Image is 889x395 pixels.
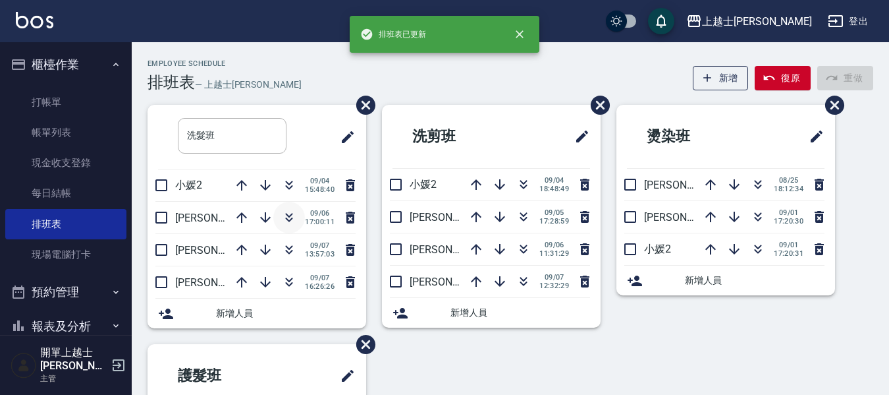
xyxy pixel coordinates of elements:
span: 15:48:40 [305,185,335,194]
a: 現場電腦打卡 [5,239,126,270]
span: 刪除班表 [346,86,377,125]
span: 09/07 [539,273,569,282]
button: 預約管理 [5,275,126,309]
span: 09/07 [305,274,335,282]
span: 09/06 [539,241,569,249]
a: 打帳單 [5,87,126,117]
span: [PERSON_NAME]12 [175,212,266,224]
a: 每日結帳 [5,178,126,208]
span: 09/06 [305,209,335,218]
button: close [505,20,534,49]
span: 新增人員 [450,306,590,320]
span: 09/01 [774,208,803,217]
span: [PERSON_NAME]12 [175,244,266,257]
button: 新增 [693,66,749,90]
span: 新增人員 [216,307,356,320]
span: 修改班表的標題 [332,360,356,392]
span: 刪除班表 [346,325,377,364]
h2: Employee Schedule [148,59,302,68]
span: 09/01 [774,241,803,249]
span: 新增人員 [685,274,824,288]
span: 17:00:11 [305,218,335,226]
div: 上越士[PERSON_NAME] [702,13,812,30]
div: 新增人員 [616,266,835,295]
img: Person [11,352,37,379]
p: 主管 [40,373,107,384]
span: 刪除班表 [581,86,612,125]
span: 小媛2 [644,243,671,255]
span: [PERSON_NAME]12 [410,243,500,256]
span: 17:20:30 [774,217,803,226]
button: 復原 [755,66,811,90]
span: 18:48:49 [539,185,569,193]
h2: 燙染班 [627,113,755,160]
span: 09/07 [305,241,335,250]
span: 17:20:31 [774,249,803,258]
span: 小媛2 [175,179,202,191]
h5: 開單上越士[PERSON_NAME] [40,346,107,373]
span: 刪除班表 [815,86,846,125]
a: 現金收支登錄 [5,148,126,178]
span: 16:26:26 [305,282,335,291]
span: [PERSON_NAME]8 [175,276,260,289]
h3: 排班表 [148,73,195,92]
h6: — 上越士[PERSON_NAME] [195,78,302,92]
button: 報表及分析 [5,309,126,344]
span: [PERSON_NAME]12 [644,179,735,191]
span: 09/04 [539,176,569,185]
button: save [648,8,674,34]
span: 11:31:29 [539,249,569,258]
button: 登出 [822,9,873,34]
span: 08/25 [774,176,803,185]
input: 排版標題 [178,118,286,154]
span: 修改班表的標題 [566,121,590,152]
button: 櫃檯作業 [5,47,126,82]
span: 18:12:34 [774,185,803,193]
span: 09/04 [305,177,335,185]
span: 排班表已更新 [360,28,426,41]
span: 修改班表的標題 [801,121,824,152]
span: 09/05 [539,208,569,217]
span: [PERSON_NAME]12 [410,211,500,224]
a: 帳單列表 [5,117,126,148]
span: [PERSON_NAME]8 [410,276,495,288]
span: [PERSON_NAME]8 [644,211,729,224]
div: 新增人員 [148,299,366,328]
span: 修改班表的標題 [332,121,356,153]
span: 17:28:59 [539,217,569,226]
div: 新增人員 [382,298,601,328]
h2: 洗剪班 [392,113,521,160]
button: 上越士[PERSON_NAME] [681,8,817,35]
a: 排班表 [5,209,126,239]
img: Logo [16,12,53,28]
span: 13:57:03 [305,250,335,258]
span: 12:32:29 [539,282,569,290]
span: 小媛2 [410,178,437,191]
